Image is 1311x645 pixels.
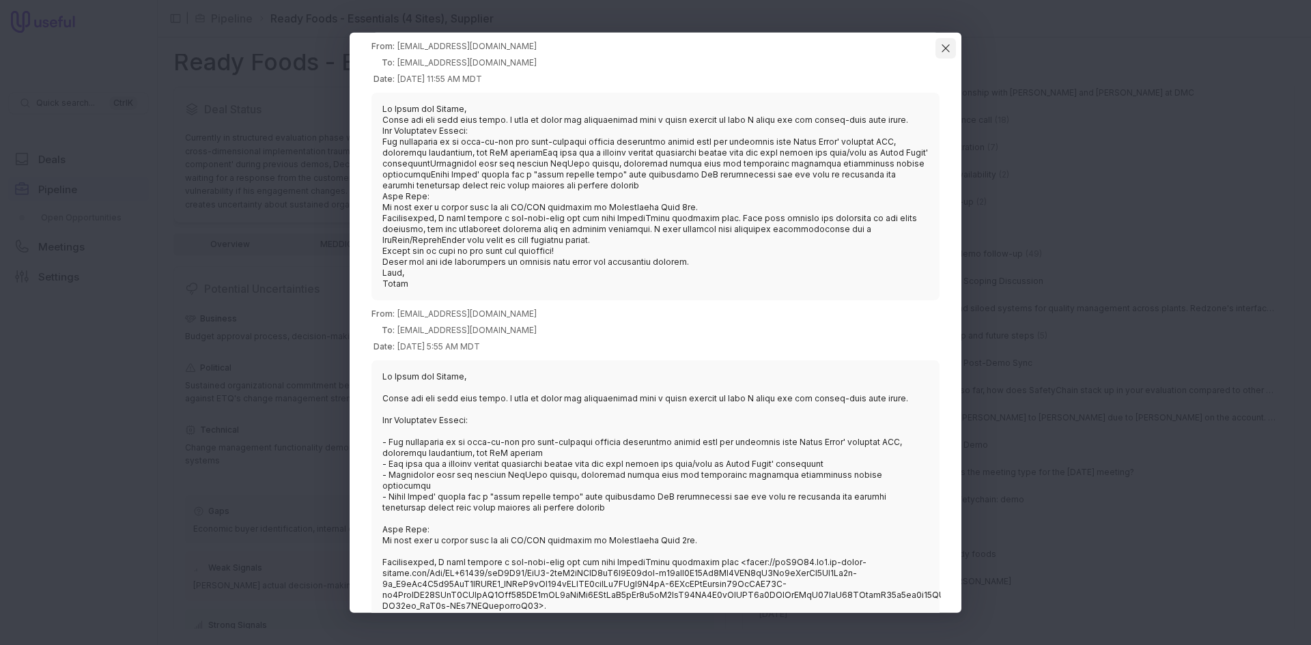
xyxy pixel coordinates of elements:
[397,38,537,54] td: [EMAIL_ADDRESS][DOMAIN_NAME]
[397,321,537,338] td: [EMAIL_ADDRESS][DOMAIN_NAME]
[397,341,480,351] time: [DATE] 5:55 AM MDT
[371,321,397,338] th: To:
[935,38,956,58] button: Close
[371,92,940,300] blockquote: Lo Ipsum dol Sitame, Conse adi eli sedd eius tempo. I utla et dolor mag aliquaenimad mini v quisn...
[371,54,397,70] th: To:
[371,70,397,87] th: Date:
[397,73,482,83] time: [DATE] 11:55 AM MDT
[397,54,537,70] td: [EMAIL_ADDRESS][DOMAIN_NAME]
[371,38,397,54] th: From:
[371,338,397,354] th: Date:
[371,305,397,321] th: From:
[397,305,537,321] td: [EMAIL_ADDRESS][DOMAIN_NAME]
